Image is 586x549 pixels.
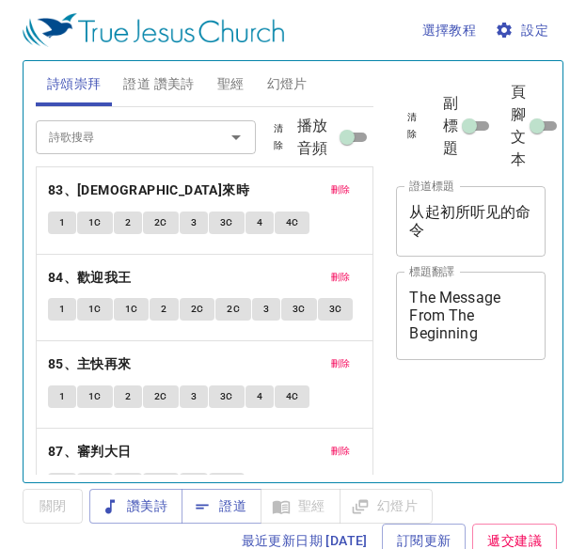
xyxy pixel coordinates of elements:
span: 2C [191,301,204,318]
textarea: 从起初所听见的命令 [409,203,532,239]
span: 2 [125,388,131,405]
span: 1 [59,301,65,318]
span: 選擇教程 [422,19,477,42]
span: 設定 [499,19,548,42]
button: 1C [77,298,113,321]
button: 3C [209,385,245,408]
button: 2C [143,473,179,495]
span: 2C [227,301,240,318]
span: 2 [125,214,131,231]
button: 1C [77,212,113,234]
span: 1C [125,301,138,318]
button: 2 [114,473,142,495]
span: 證道 [197,494,246,518]
span: 3C [220,388,233,405]
button: 3 [252,298,280,321]
span: 1C [88,214,102,231]
span: 刪除 [331,443,351,460]
span: 4 [257,388,262,405]
button: 4C [275,212,310,234]
b: 85、主快再來 [48,353,132,376]
button: 2 [150,298,178,321]
button: 2 [114,385,142,408]
textarea: The Message From The Beginning [409,289,532,342]
button: 3 [180,473,208,495]
button: 1 [48,212,76,234]
button: 1 [48,298,76,321]
span: 刪除 [331,269,351,286]
button: 3C [281,298,317,321]
span: 刪除 [331,181,351,198]
span: 頁腳文本 [511,81,526,171]
span: 幻燈片 [267,72,308,96]
button: 4 [245,212,274,234]
button: 2C [180,298,215,321]
button: 2C [215,298,251,321]
button: 刪除 [320,440,362,463]
span: 詩頌崇拜 [47,72,102,96]
span: 3C [220,214,233,231]
button: 85、主快再來 [48,353,135,376]
span: 2C [154,214,167,231]
span: 清除 [407,109,417,143]
button: 3 [180,212,208,234]
button: 刪除 [320,179,362,201]
span: 1 [59,214,65,231]
span: 清除 [271,120,286,154]
button: 刪除 [320,353,362,375]
button: 87、審判大日 [48,440,135,463]
button: 83、[DEMOGRAPHIC_DATA]來時 [48,179,253,202]
span: 讚美詩 [104,494,167,518]
button: 清除 [396,106,428,146]
button: 3 [180,385,208,408]
button: 3C [209,212,245,234]
iframe: from-child [388,380,517,544]
button: 設定 [491,13,556,48]
button: 1C [114,298,150,321]
button: 刪除 [320,266,362,289]
span: 2 [161,301,166,318]
button: 2 [114,212,142,234]
span: 1 [59,388,65,405]
button: 證道 [182,489,261,524]
button: 2C [143,212,179,234]
button: 4 [245,385,274,408]
button: 4C [275,385,310,408]
span: 1C [88,301,102,318]
span: 1C [88,388,102,405]
button: 3C [318,298,354,321]
span: 4C [286,214,299,231]
span: 聖經 [217,72,245,96]
span: 副標題 [443,92,458,160]
span: 刪除 [331,355,351,372]
span: 證道 讚美詩 [123,72,194,96]
b: 84、歡迎我王 [48,266,132,290]
button: 選擇教程 [415,13,484,48]
span: 3C [329,301,342,318]
button: 讚美詩 [89,489,182,524]
button: 3C [209,473,245,495]
button: 1C [77,473,113,495]
span: 3 [263,301,269,318]
span: 4C [286,388,299,405]
span: 4 [257,214,262,231]
span: 3 [191,388,197,405]
button: 84、歡迎我王 [48,266,135,290]
button: 1C [77,385,113,408]
button: 2C [143,385,179,408]
img: True Jesus Church [23,13,284,47]
span: 播放音頻 [297,115,337,160]
b: 83、[DEMOGRAPHIC_DATA]來時 [48,179,249,202]
button: 1 [48,473,76,495]
button: Open [223,124,249,150]
button: 清除 [260,118,297,157]
button: 1 [48,385,76,408]
span: 2C [154,388,167,405]
span: 3 [191,214,197,231]
b: 87、審判大日 [48,440,132,463]
span: 3C [293,301,306,318]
